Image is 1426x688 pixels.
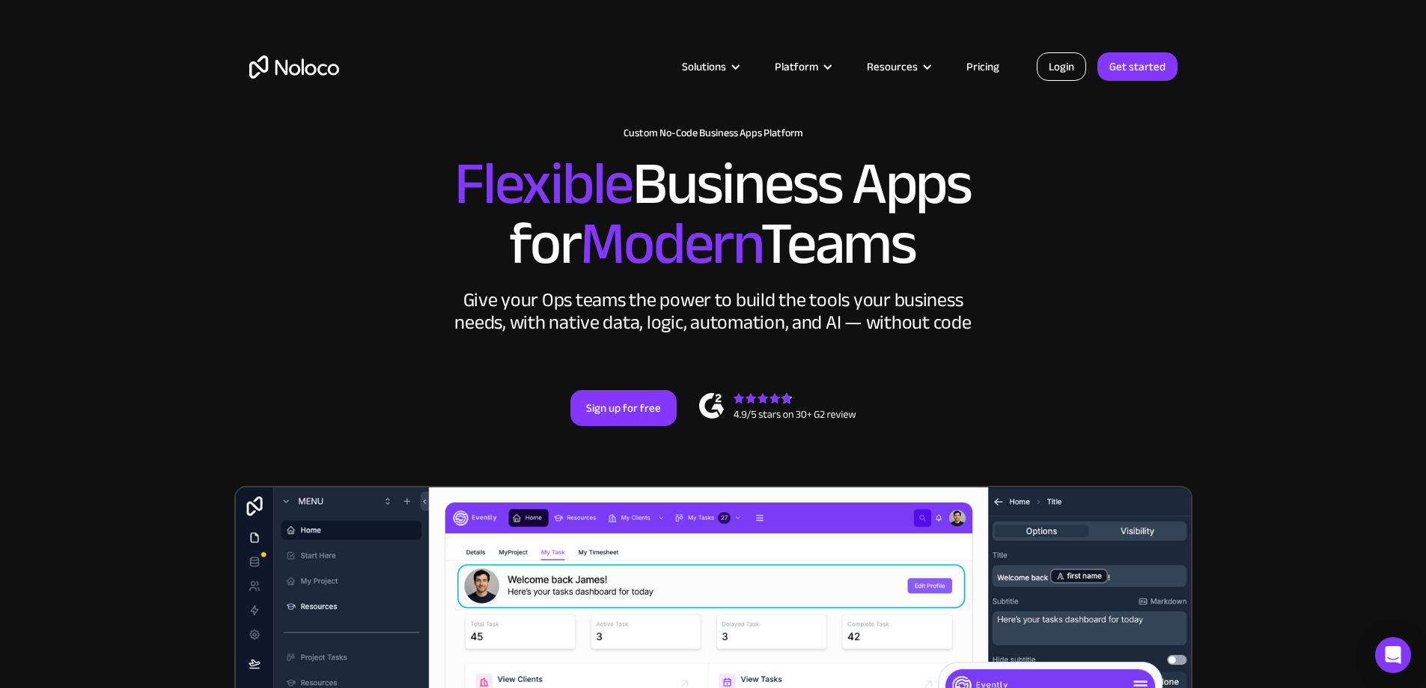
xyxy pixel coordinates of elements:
[682,57,726,76] div: Solutions
[580,188,761,299] span: Modern
[454,128,633,240] span: Flexible
[570,390,677,426] a: Sign up for free
[1375,637,1411,673] div: Open Intercom Messenger
[249,154,1177,274] h2: Business Apps for Teams
[1037,52,1086,81] a: Login
[663,57,756,76] div: Solutions
[451,289,975,334] div: Give your Ops teams the power to build the tools your business needs, with native data, logic, au...
[756,57,848,76] div: Platform
[1097,52,1177,81] a: Get started
[249,55,339,79] a: home
[948,57,1018,76] a: Pricing
[848,57,948,76] div: Resources
[867,57,918,76] div: Resources
[775,57,818,76] div: Platform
